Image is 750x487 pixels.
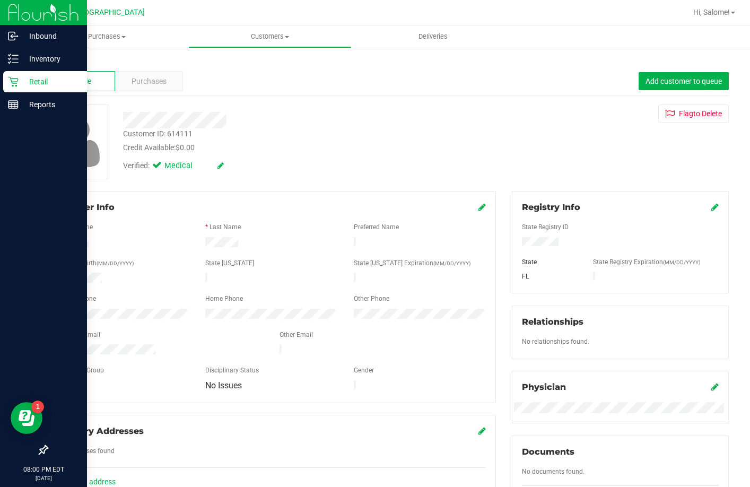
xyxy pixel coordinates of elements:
div: State [514,257,585,267]
div: Verified: [123,160,224,172]
span: [GEOGRAPHIC_DATA] [72,8,145,17]
p: 08:00 PM EDT [5,465,82,474]
div: FL [514,272,585,281]
label: Preferred Name [354,222,399,232]
iframe: Resource center unread badge [31,401,44,413]
a: Deliveries [352,25,514,48]
iframe: Resource center [11,402,42,434]
label: State Registry Expiration [593,257,700,267]
button: Flagto Delete [658,105,729,123]
p: Inbound [19,30,82,42]
span: No documents found. [522,468,585,475]
label: Other Phone [354,294,389,303]
a: Purchases [25,25,188,48]
span: Registry Info [522,202,580,212]
span: Physician [522,382,566,392]
label: State Registry ID [522,222,569,232]
label: Disciplinary Status [205,366,259,375]
inline-svg: Inventory [8,54,19,64]
span: (MM/DD/YYYY) [97,260,134,266]
span: Hi, Salome! [693,8,730,16]
span: $0.00 [176,143,195,152]
p: [DATE] [5,474,82,482]
label: State [US_STATE] Expiration [354,258,470,268]
span: Documents [522,447,574,457]
label: No relationships found. [522,337,589,346]
label: State [US_STATE] [205,258,254,268]
div: Customer ID: 614111 [123,128,193,140]
span: Add customer to queue [646,77,722,85]
span: (MM/DD/YYYY) [433,260,470,266]
label: Home Phone [205,294,243,303]
span: (MM/DD/YYYY) [663,259,700,265]
span: Purchases [25,32,188,41]
inline-svg: Retail [8,76,19,87]
span: Purchases [132,76,167,87]
span: No Issues [205,380,242,390]
inline-svg: Inbound [8,31,19,41]
p: Inventory [19,53,82,65]
button: Add customer to queue [639,72,729,90]
label: Last Name [210,222,241,232]
span: Medical [164,160,207,172]
p: Reports [19,98,82,111]
span: Delivery Addresses [57,426,144,436]
label: Other Email [280,330,313,340]
span: Relationships [522,317,583,327]
a: Customers [188,25,351,48]
span: Customers [189,32,351,41]
label: Gender [354,366,374,375]
span: Deliveries [404,32,462,41]
inline-svg: Reports [8,99,19,110]
label: Date of Birth [61,258,134,268]
div: Credit Available: [123,142,456,153]
p: Retail [19,75,82,88]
